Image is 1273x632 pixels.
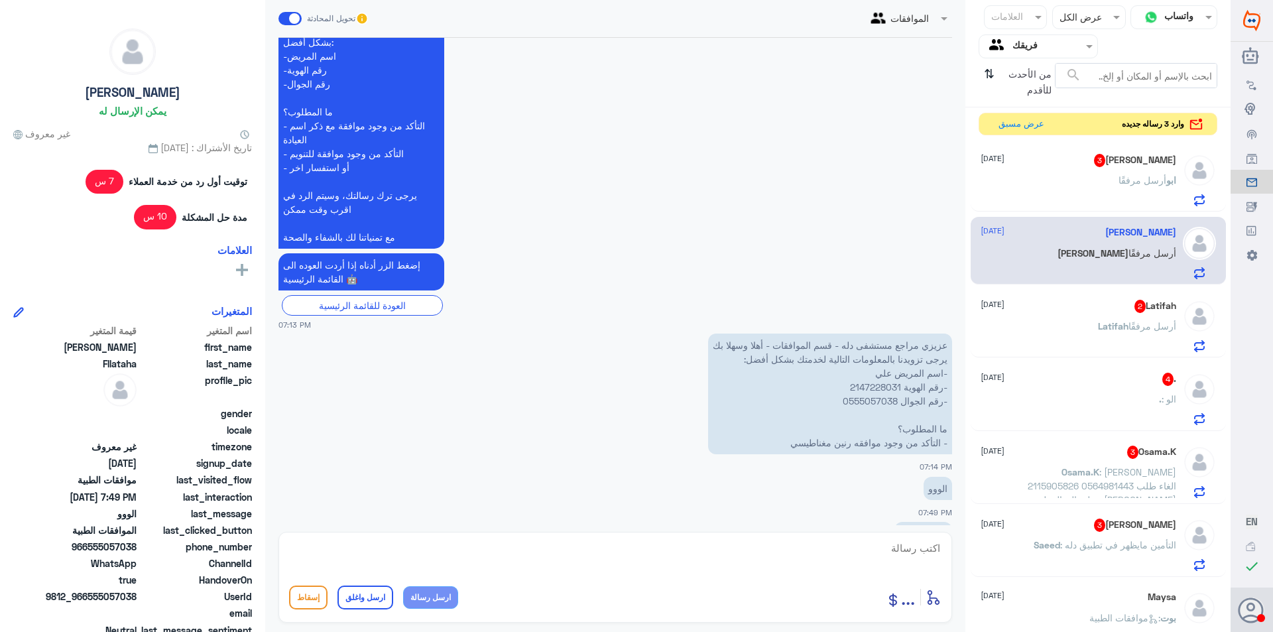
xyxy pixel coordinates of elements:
span: first_name [139,340,252,354]
span: أرسل مرفقًا [1119,174,1166,186]
h5: Osama.K [1127,446,1176,459]
p: 12/8/2025, 7:13 PM [278,253,444,290]
span: Latifah [1098,320,1128,332]
span: [PERSON_NAME] [1058,247,1128,259]
span: [DATE] [981,590,1004,601]
span: last_visited_flow [139,473,252,487]
img: defaultAdmin.png [1183,519,1216,552]
span: مدة حل المشكلة [182,210,247,224]
h5: [PERSON_NAME] [85,85,180,100]
img: defaultAdmin.png [1183,446,1216,479]
span: 7 س [86,170,124,194]
img: yourTeam.svg [989,36,1009,56]
button: ... [901,582,915,612]
span: اسم المتغير [139,324,252,338]
div: العلامات [989,9,1023,27]
span: 9812_966555057038 [40,590,137,603]
button: الصورة الشخصية [1239,598,1264,623]
h6: يمكن الإرسال له [99,105,166,117]
img: defaultAdmin.png [1183,373,1216,406]
span: موافقات الطبية [40,473,137,487]
span: غير معروف [40,440,137,454]
span: phone_number [139,540,252,554]
button: ارسل واغلق [337,586,393,609]
span: HandoverOn [139,573,252,587]
p: 12/8/2025, 7:49 PM [924,477,952,500]
button: إسقاط [289,586,328,609]
span: 07:14 PM [920,462,952,471]
span: Ali [40,340,137,354]
h5: ابو محمد [1094,154,1176,167]
span: Saeed [1034,539,1060,550]
img: defaultAdmin.png [103,373,137,407]
span: 3 [1094,519,1105,532]
span: true [40,573,137,587]
span: 2 [1134,300,1146,313]
span: null [40,606,137,620]
i: check [1244,558,1260,574]
span: . [1159,393,1162,405]
img: whatsapp.png [1141,7,1161,27]
span: profile_pic [139,373,252,404]
span: وارد 3 رساله جديده [1122,118,1184,130]
span: signup_date [139,456,252,470]
span: search [1065,67,1081,83]
span: 3 [1127,446,1138,459]
span: [DATE] [981,518,1004,530]
span: Fllataha [40,357,137,371]
span: تحويل المحادثة [307,13,355,25]
button: عرض مسبق [993,113,1050,135]
span: [DATE] [981,371,1004,383]
span: last_message [139,507,252,521]
span: ChannelId [139,556,252,570]
span: UserId [139,590,252,603]
h5: Maysa [1148,592,1176,603]
h6: المتغيرات [212,305,252,317]
span: 3 [1094,154,1105,167]
h5: Latifah [1134,300,1176,313]
span: email [139,606,252,620]
span: timezone [139,440,252,454]
button: EN [1246,515,1258,529]
span: تاريخ الأشتراك : [DATE] [13,141,252,155]
span: 07:49 PM [918,508,952,517]
span: Osama.K [1061,466,1099,477]
button: search [1065,64,1081,86]
span: last_interaction [139,490,252,504]
p: 12/8/2025, 7:58 PM [894,522,952,545]
span: [DATE] [981,445,1004,457]
button: ارسل رسالة [403,586,458,609]
img: defaultAdmin.png [1183,227,1216,260]
span: : الو [1162,393,1176,405]
span: last_clicked_button [139,523,252,537]
span: [DATE] [981,225,1004,237]
span: قيمة المتغير [40,324,137,338]
span: null [40,407,137,420]
span: 2025-04-30T19:57:52.429Z [40,456,137,470]
img: defaultAdmin.png [1183,300,1216,333]
span: : موافقات الطبية [1089,612,1160,623]
span: 4 [1162,373,1174,386]
h5: Ali Fllataha [1105,227,1176,238]
span: EN [1246,515,1258,527]
h5: . [1162,373,1176,386]
span: gender [139,407,252,420]
span: 2025-08-12T16:49:44.048Z [40,490,137,504]
span: توقيت أول رد من خدمة العملاء [129,174,247,188]
span: last_name [139,357,252,371]
span: 966555057038 [40,540,137,554]
span: غير معروف [13,127,70,141]
span: 2 [40,556,137,570]
h5: Saeed Alrufaydi [1094,519,1176,532]
img: Widebot Logo [1243,10,1260,31]
input: ابحث بالإسم أو المكان أو إلخ.. [1056,64,1217,88]
span: 07:13 PM [278,319,311,330]
span: الووو [40,507,137,521]
span: : التأمين مايظهر في تطبيق دله [1060,539,1176,550]
img: defaultAdmin.png [1183,592,1216,625]
span: locale [139,423,252,437]
span: [DATE] [981,153,1004,164]
span: من الأحدث للأقدم [999,63,1055,101]
span: أرسل مرفقًا [1128,247,1176,259]
span: أرسل مرفقًا [1128,320,1176,332]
